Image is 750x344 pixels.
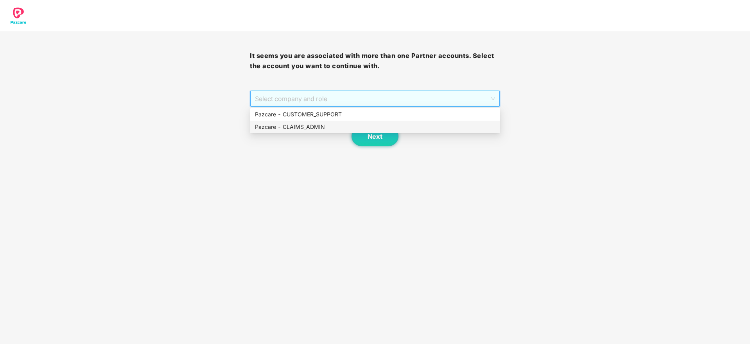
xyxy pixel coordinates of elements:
div: Pazcare - CLAIMS_ADMIN [250,121,500,133]
button: Next [352,127,398,146]
h3: It seems you are associated with more than one Partner accounts. Select the account you want to c... [250,51,500,71]
div: Pazcare - CLAIMS_ADMIN [255,123,495,131]
div: Pazcare - CUSTOMER_SUPPORT [255,110,495,119]
div: Pazcare - CUSTOMER_SUPPORT [250,108,500,121]
span: Next [368,133,382,140]
span: Select company and role [255,91,495,106]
